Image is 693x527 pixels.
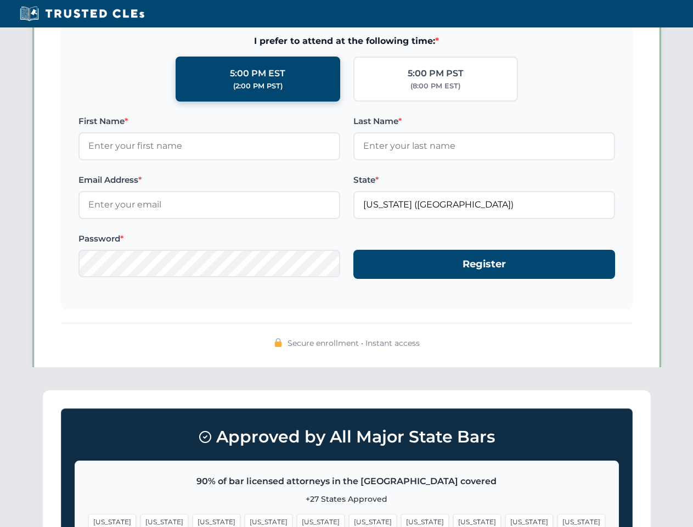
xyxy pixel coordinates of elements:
[353,173,615,187] label: State
[78,34,615,48] span: I prefer to attend at the following time:
[353,191,615,218] input: Florida (FL)
[410,81,460,92] div: (8:00 PM EST)
[78,191,340,218] input: Enter your email
[78,132,340,160] input: Enter your first name
[233,81,283,92] div: (2:00 PM PST)
[75,422,619,452] h3: Approved by All Major State Bars
[16,5,148,22] img: Trusted CLEs
[230,66,285,81] div: 5:00 PM EST
[408,66,464,81] div: 5:00 PM PST
[288,337,420,349] span: Secure enrollment • Instant access
[274,338,283,347] img: 🔒
[78,115,340,128] label: First Name
[88,493,605,505] p: +27 States Approved
[353,115,615,128] label: Last Name
[78,232,340,245] label: Password
[353,132,615,160] input: Enter your last name
[78,173,340,187] label: Email Address
[353,250,615,279] button: Register
[88,474,605,489] p: 90% of bar licensed attorneys in the [GEOGRAPHIC_DATA] covered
